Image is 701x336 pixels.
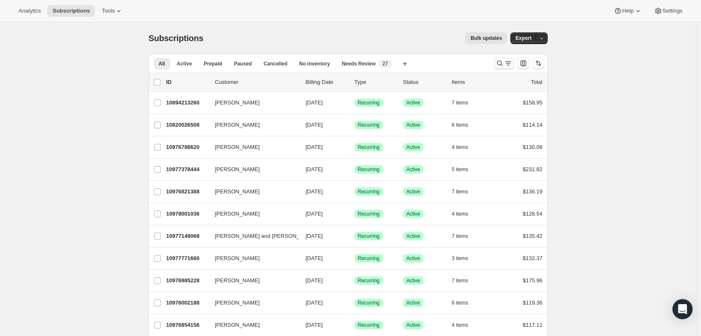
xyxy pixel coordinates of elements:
span: Active [407,300,420,306]
button: 6 items [452,297,478,309]
span: $114.14 [523,122,543,128]
span: Cancelled [264,60,288,67]
span: Recurring [358,166,380,173]
button: Bulk updates [465,32,507,44]
div: Items [452,78,494,86]
button: [PERSON_NAME] [210,207,294,221]
div: Type [354,78,396,86]
p: Customer [215,78,299,86]
span: [PERSON_NAME] and [PERSON_NAME] [215,232,317,240]
span: Subscriptions [149,34,204,43]
p: 10977149068 [166,232,208,240]
span: [PERSON_NAME] [215,210,260,218]
span: [PERSON_NAME] [215,121,260,129]
button: Create new view [398,58,412,70]
div: 10894213260[PERSON_NAME][DATE]SuccessRecurringSuccessActive7 items$158.95 [166,97,543,109]
button: Sort the results [533,57,544,69]
span: [PERSON_NAME] [215,254,260,263]
button: 4 items [452,141,478,153]
div: 10977771660[PERSON_NAME][DATE]SuccessRecurringSuccessActive3 items$132.37 [166,253,543,264]
button: 5 items [452,164,478,175]
span: 5 items [452,166,468,173]
span: Active [407,99,420,106]
button: Search and filter results [494,57,514,69]
span: Subscriptions [53,8,90,14]
button: [PERSON_NAME] [210,274,294,287]
span: $117.11 [523,322,543,328]
span: [PERSON_NAME] [215,99,260,107]
button: [PERSON_NAME] [210,318,294,332]
span: Tools [102,8,115,14]
div: 10820026508[PERSON_NAME][DATE]SuccessRecurringSuccessActive6 items$114.14 [166,119,543,131]
span: Active [407,277,420,284]
p: 10977771660 [166,254,208,263]
span: Recurring [358,322,380,328]
div: Open Intercom Messenger [672,299,693,319]
span: $130.08 [523,144,543,150]
span: [DATE] [306,322,323,328]
span: [DATE] [306,300,323,306]
span: Help [622,8,633,14]
button: 6 items [452,119,478,131]
span: Active [407,211,420,217]
span: Recurring [358,122,380,128]
span: No inventory [299,60,330,67]
span: All [159,60,165,67]
span: [DATE] [306,99,323,106]
button: Export [510,32,536,44]
span: 6 items [452,300,468,306]
button: [PERSON_NAME] and [PERSON_NAME] [210,229,294,243]
span: Active [407,166,420,173]
span: Recurring [358,188,380,195]
div: 10976854156[PERSON_NAME][DATE]SuccessRecurringSuccessActive4 items$117.11 [166,319,543,331]
span: Active [407,233,420,240]
div: 10977378444[PERSON_NAME][DATE]SuccessRecurringSuccessActive5 items$231.82 [166,164,543,175]
button: Settings [649,5,688,17]
button: 4 items [452,319,478,331]
span: 7 items [452,277,468,284]
span: Active [407,122,420,128]
p: 10976854156 [166,321,208,329]
span: Recurring [358,99,380,106]
span: Settings [662,8,683,14]
span: 4 items [452,211,468,217]
span: $231.82 [523,166,543,172]
div: IDCustomerBilling DateTypeStatusItemsTotal [166,78,543,86]
span: [DATE] [306,255,323,261]
button: 4 items [452,208,478,220]
span: $135.42 [523,233,543,239]
span: $158.95 [523,99,543,106]
span: Active [407,144,420,151]
button: 7 items [452,275,478,287]
span: 7 items [452,188,468,195]
span: [DATE] [306,233,323,239]
span: Recurring [358,255,380,262]
span: $119.36 [523,300,543,306]
div: 10977149068[PERSON_NAME] and [PERSON_NAME][DATE]SuccessRecurringSuccessActive7 items$135.42 [166,230,543,242]
button: 3 items [452,253,478,264]
div: 10976002188[PERSON_NAME][DATE]SuccessRecurringSuccessActive6 items$119.36 [166,297,543,309]
p: Billing Date [306,78,348,86]
span: [PERSON_NAME] [215,321,260,329]
p: 10894213260 [166,99,208,107]
button: Tools [97,5,128,17]
button: 7 items [452,97,478,109]
p: Total [531,78,542,86]
p: 10976788620 [166,143,208,151]
span: $136.19 [523,188,543,195]
span: 4 items [452,144,468,151]
span: Recurring [358,277,380,284]
span: [PERSON_NAME] [215,299,260,307]
button: [PERSON_NAME] [210,185,294,198]
button: 7 items [452,230,478,242]
span: 7 items [452,99,468,106]
span: $175.96 [523,277,543,284]
span: [DATE] [306,188,323,195]
p: 10978001036 [166,210,208,218]
div: 10976788620[PERSON_NAME][DATE]SuccessRecurringSuccessActive4 items$130.08 [166,141,543,153]
span: Active [407,188,420,195]
div: 10976985228[PERSON_NAME][DATE]SuccessRecurringSuccessActive7 items$175.96 [166,275,543,287]
span: Active [177,60,192,67]
p: 10977378444 [166,165,208,174]
span: Paused [234,60,252,67]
